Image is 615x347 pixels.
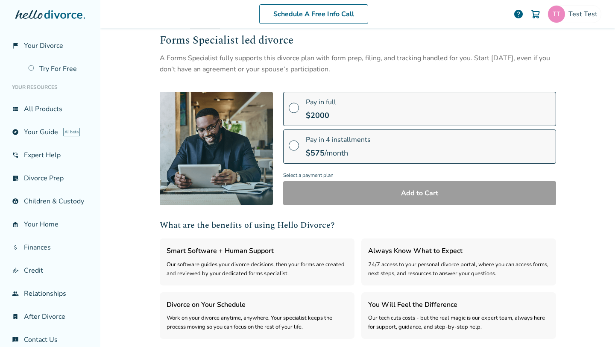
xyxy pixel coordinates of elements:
span: account_child [12,198,19,205]
span: AI beta [63,128,80,136]
div: 24/7 access to your personal divorce portal, where you can access forms, next steps, and resource... [368,260,549,279]
span: Pay in full [306,97,336,107]
span: $ 2000 [306,110,329,121]
span: view_list [12,106,19,112]
span: explore [12,129,19,135]
iframe: Chat Widget [572,306,615,347]
span: phone_in_talk [12,152,19,159]
h2: What are the benefits of using Hello Divorce? [160,219,556,232]
h3: Divorce on Your Schedule [167,299,348,310]
div: /month [306,148,371,158]
a: Schedule A Free Info Call [259,4,368,24]
span: bookmark_check [12,313,19,320]
a: attach_moneyFinances [7,238,94,257]
a: help [513,9,524,19]
span: Select a payment plan [283,170,556,181]
div: A Forms Specialist fully supports this divorce plan with form prep, filing, and tracking handled ... [160,53,556,75]
img: [object Object] [160,92,273,205]
span: attach_money [12,244,19,251]
span: group [12,290,19,297]
a: finance_modeCredit [7,261,94,280]
span: Test Test [568,9,601,19]
a: flag_2Your Divorce [7,36,94,56]
button: Add to Cart [283,181,556,205]
a: exploreYour GuideAI beta [7,122,94,142]
a: groupRelationships [7,284,94,303]
span: $ 575 [306,148,325,158]
img: gasofas535@litepax.com [548,6,565,23]
span: finance_mode [12,267,19,274]
a: phone_in_talkExpert Help [7,145,94,165]
span: flag_2 [12,42,19,49]
h3: Always Know What to Expect [368,245,549,256]
a: account_childChildren & Custody [7,191,94,211]
a: view_listAll Products [7,99,94,119]
h2: Forms Specialist led divorce [160,33,556,49]
div: Our software guides your divorce decisions, then your forms are created and reviewed by your dedi... [167,260,348,279]
li: Your Resources [7,79,94,96]
a: list_alt_checkDivorce Prep [7,168,94,188]
span: Pay in 4 installments [306,135,371,144]
h3: Smart Software + Human Support [167,245,348,256]
span: Your Divorce [24,41,63,50]
div: Our tech cuts costs - but the real magic is our expert team, always here for support, guidance, a... [368,314,549,332]
a: garage_homeYour Home [7,215,94,234]
h3: You Will Feel the Difference [368,299,549,310]
span: chat_info [12,336,19,343]
div: Work on your divorce anytime, anywhere. Your specialist keeps the process moving so you can focus... [167,314,348,332]
img: Cart [530,9,541,19]
span: list_alt_check [12,175,19,182]
a: Try For Free [23,59,94,79]
span: garage_home [12,221,19,228]
a: bookmark_checkAfter Divorce [7,307,94,326]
